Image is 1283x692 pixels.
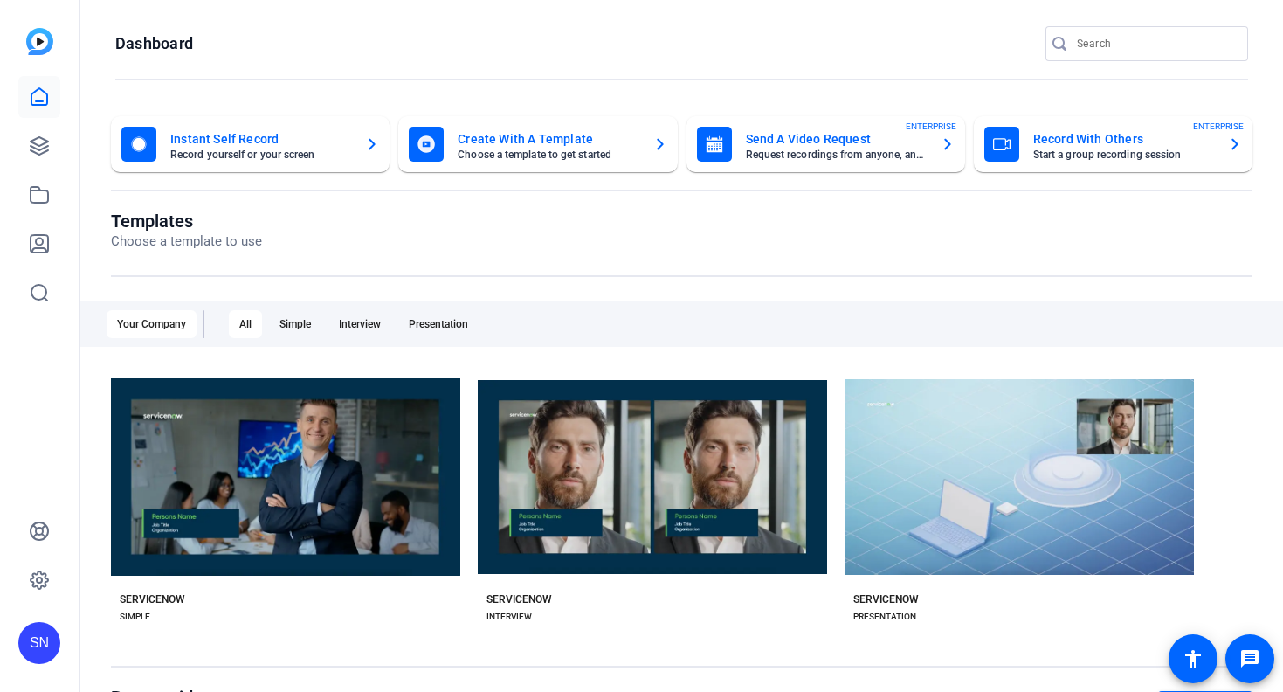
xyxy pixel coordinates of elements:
mat-card-title: Record With Others [1033,128,1214,149]
span: ENTERPRISE [906,120,956,133]
div: SN [18,622,60,664]
button: Send A Video RequestRequest recordings from anyone, anywhereENTERPRISE [686,116,965,172]
button: Record With OthersStart a group recording sessionENTERPRISE [974,116,1252,172]
div: SIMPLE [120,610,150,624]
img: blue-gradient.svg [26,28,53,55]
h1: Templates [111,211,262,232]
div: Interview [328,310,391,338]
div: All [229,310,262,338]
h1: Dashboard [115,33,193,54]
mat-icon: accessibility [1183,648,1204,669]
div: SERVICENOW [486,592,552,606]
mat-card-subtitle: Request recordings from anyone, anywhere [746,149,927,160]
mat-card-title: Create With A Template [458,128,638,149]
mat-icon: message [1239,648,1260,669]
mat-card-title: Send A Video Request [746,128,927,149]
input: Search [1077,33,1234,54]
div: INTERVIEW [486,610,532,624]
div: PRESENTATION [853,610,916,624]
mat-card-subtitle: Choose a template to get started [458,149,638,160]
span: ENTERPRISE [1193,120,1244,133]
mat-card-subtitle: Start a group recording session [1033,149,1214,160]
div: Your Company [107,310,197,338]
div: SERVICENOW [853,592,919,606]
button: Create With A TemplateChoose a template to get started [398,116,677,172]
mat-card-subtitle: Record yourself or your screen [170,149,351,160]
div: Presentation [398,310,479,338]
div: Simple [269,310,321,338]
button: Instant Self RecordRecord yourself or your screen [111,116,390,172]
mat-card-title: Instant Self Record [170,128,351,149]
div: SERVICENOW [120,592,185,606]
p: Choose a template to use [111,232,262,252]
